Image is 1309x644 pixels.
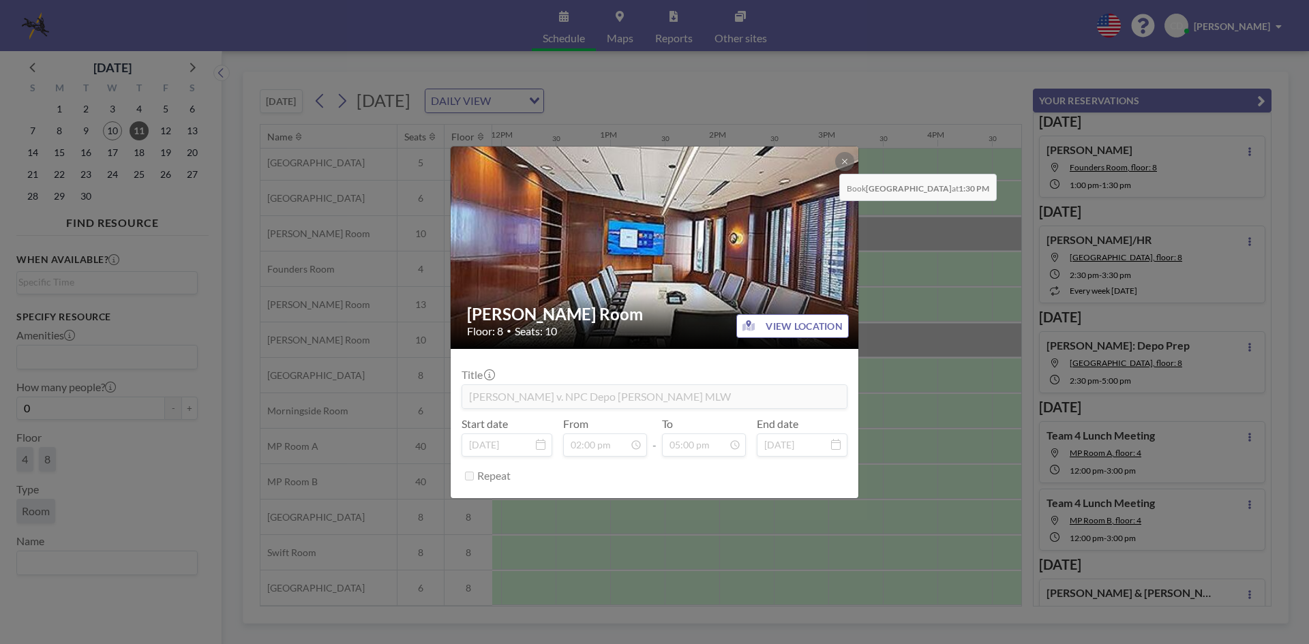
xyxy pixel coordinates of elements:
button: VIEW LOCATION [736,314,849,338]
h2: [PERSON_NAME] Room [467,304,843,324]
b: [GEOGRAPHIC_DATA] [866,183,952,194]
span: Floor: 8 [467,324,503,338]
input: (No title) [462,385,847,408]
label: Repeat [477,469,511,482]
label: To [662,417,673,431]
label: End date [757,417,798,431]
span: - [652,422,657,452]
img: 537.jpg [451,33,860,462]
label: Title [462,368,494,382]
label: From [563,417,588,431]
label: Start date [462,417,508,431]
span: Book at [839,174,997,201]
b: 1:30 PM [959,183,989,194]
span: • [507,326,511,336]
span: Seats: 10 [515,324,557,338]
